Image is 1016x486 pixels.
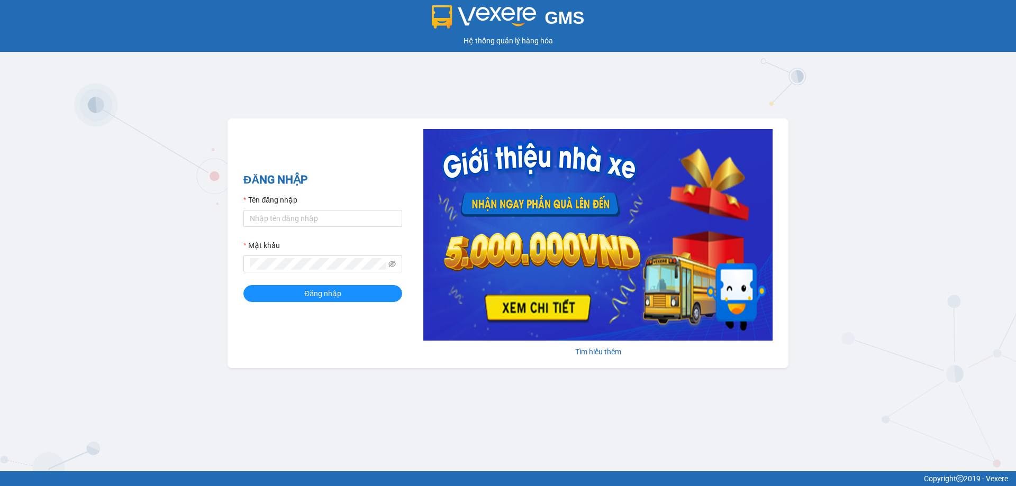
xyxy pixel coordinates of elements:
span: copyright [956,475,964,482]
h2: ĐĂNG NHẬP [243,171,402,189]
a: GMS [432,16,585,24]
div: Tìm hiểu thêm [423,346,773,357]
img: banner-0 [423,129,773,341]
span: eye-invisible [388,260,396,268]
span: GMS [545,8,584,27]
label: Mật khẩu [243,240,280,251]
img: logo 2 [432,5,537,29]
div: Copyright 2019 - Vexere [8,473,1008,484]
label: Tên đăng nhập [243,194,297,206]
input: Tên đăng nhập [243,210,402,227]
button: Đăng nhập [243,285,402,302]
div: Hệ thống quản lý hàng hóa [3,35,1013,47]
span: Đăng nhập [304,288,341,299]
input: Mật khẩu [250,258,386,270]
